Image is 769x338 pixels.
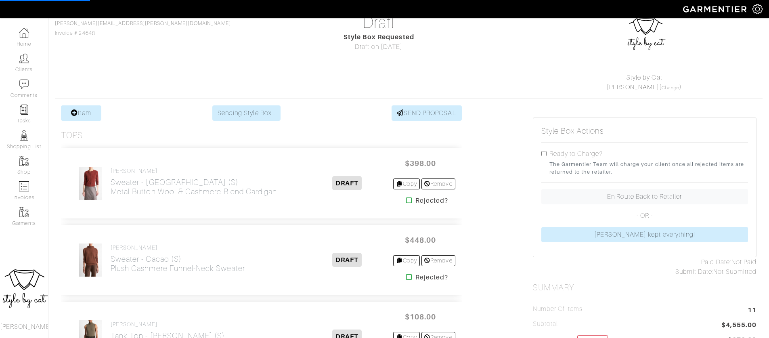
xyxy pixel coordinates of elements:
img: X4E73UQDngFh6vzbM9BXTeY1 [78,166,103,200]
p: - OR - [541,211,748,220]
a: [PERSON_NAME][EMAIL_ADDRESS][PERSON_NAME][DOMAIN_NAME] [55,21,231,26]
span: DRAFT [332,253,362,267]
h4: [PERSON_NAME] [111,168,277,174]
img: reminder-icon-8004d30b9f0a5d33ae49ab947aed9ed385cf756f9e5892f1edd6e32f2345188e.png [19,105,29,115]
img: comment-icon-a0a6a9ef722e966f86d9cbdc48e553b5cf19dbc54f86b18d962a5391bc8f6eb6.png [19,79,29,89]
a: [PERSON_NAME] kept everything! [541,227,748,242]
h1: Draft [267,13,490,32]
div: Not Paid Not Submitted [533,257,756,277]
img: sqfhH5ujEUJVgHNqKcjwS58U.jpg [625,16,666,57]
a: Style by Cat [627,74,662,81]
img: stylists-icon-eb353228a002819b7ec25b43dbf5f0378dd9e0616d9560372ff212230b889e62.png [19,130,29,141]
span: $398.00 [396,155,445,172]
h2: Sweater - [GEOGRAPHIC_DATA] (S) Metal-Button Wool & Cashmere-Blend Cardigan [111,178,277,196]
h5: Style Box Actions [541,126,604,136]
a: [PERSON_NAME] Sweater - [GEOGRAPHIC_DATA] (S)Metal-Button Wool & Cashmere-Blend Cardigan [111,168,277,196]
strong: Rejected? [415,196,448,206]
img: dashboard-icon-dbcd8f5a0b271acd01030246c82b418ddd0df26cd7fceb0bd07c9910d44c42f6.png [19,28,29,38]
div: Style Box Requested [267,32,490,42]
img: V2JKZEqZjo28YnX4T7cqaNrh [78,243,103,277]
a: Change [662,85,679,90]
span: DRAFT [332,176,362,190]
small: The Garmentier Team will charge your client once all rejected items are returned to the retailer. [549,160,748,176]
span: Submit Date: [675,268,714,275]
h3: Tops [61,130,83,141]
span: [PHONE_NUMBER] Invoice # 24648 [55,11,231,36]
a: Remove [421,178,455,189]
span: $448.00 [396,231,445,249]
img: garments-icon-b7da505a4dc4fd61783c78ac3ca0ef83fa9d6f193b1c9dc38574b1d14d53ca28.png [19,207,29,217]
img: clients-icon-6bae9207a08558b7cb47a8932f037763ab4055f8c8b6bfacd5dc20c3e0201464.png [19,53,29,63]
a: [PERSON_NAME] Sweater - Cacao (S)Plush Cashmere Funnel-Neck Sweater [111,244,245,273]
div: Draft on [DATE] [267,42,490,52]
a: Copy [393,255,420,266]
img: garments-icon-b7da505a4dc4fd61783c78ac3ca0ef83fa9d6f193b1c9dc38574b1d14d53ca28.png [19,156,29,166]
a: Item [61,105,101,121]
span: 11 [748,305,756,316]
a: [PERSON_NAME] [607,84,659,91]
h5: Number of Items [533,305,583,313]
a: En Route Back to Retailer [541,189,748,204]
img: orders-icon-0abe47150d42831381b5fb84f609e132dff9fe21cb692f30cb5eec754e2cba89.png [19,181,29,191]
span: $4,555.00 [721,320,756,331]
h2: Summary [533,283,756,293]
h4: [PERSON_NAME] [111,244,245,251]
div: ( ) [536,73,753,92]
h2: Sweater - Cacao (S) Plush Cashmere Funnel-Neck Sweater [111,254,245,273]
a: Sending Style Box... [212,105,281,121]
a: SEND PROPOSAL [392,105,462,121]
h5: Subtotal [533,320,558,328]
img: gear-icon-white-bd11855cb880d31180b6d7d6211b90ccbf57a29d726f0c71d8c61bd08dd39cc2.png [752,4,763,14]
img: garmentier-logo-header-white-b43fb05a5012e4ada735d5af1a66efaba907eab6374d6393d1fbf88cb4ef424d.png [679,2,752,16]
label: Ready to Charge? [549,149,603,159]
span: Paid Date: [701,258,731,266]
span: $108.00 [396,308,445,325]
a: Copy [393,178,420,189]
a: Remove [421,255,455,266]
strong: Rejected? [415,273,448,282]
h4: [PERSON_NAME] [111,321,225,328]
